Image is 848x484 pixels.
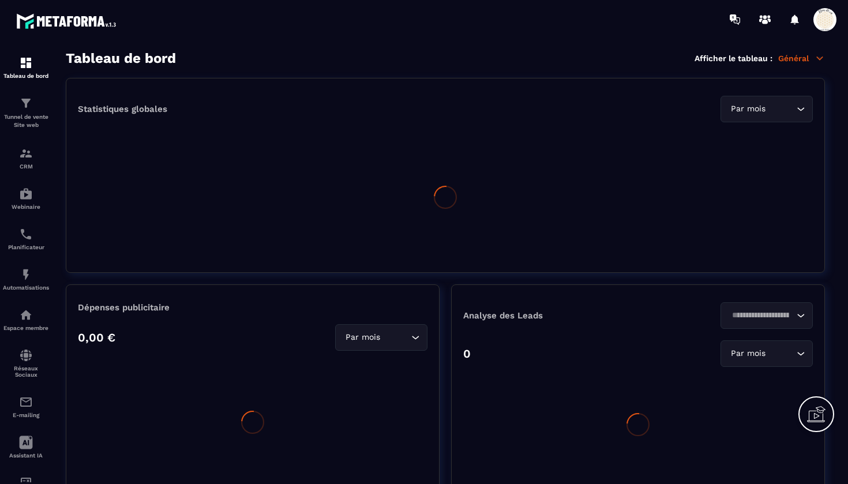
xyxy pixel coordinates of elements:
[382,331,408,344] input: Search for option
[695,54,772,63] p: Afficher le tableau :
[19,308,33,322] img: automations
[3,259,49,299] a: automationsautomationsAutomatisations
[3,340,49,387] a: social-networksocial-networkRéseaux Sociaux
[3,204,49,210] p: Webinaire
[66,50,176,66] h3: Tableau de bord
[3,412,49,418] p: E-mailing
[721,96,813,122] div: Search for option
[3,299,49,340] a: automationsautomationsEspace membre
[768,103,794,115] input: Search for option
[78,331,115,344] p: 0,00 €
[78,302,427,313] p: Dépenses publicitaire
[3,452,49,459] p: Assistant IA
[78,104,167,114] p: Statistiques globales
[3,427,49,467] a: Assistant IA
[463,347,471,361] p: 0
[463,310,638,321] p: Analyse des Leads
[3,73,49,79] p: Tableau de bord
[3,219,49,259] a: schedulerschedulerPlanificateur
[3,113,49,129] p: Tunnel de vente Site web
[728,103,768,115] span: Par mois
[335,324,427,351] div: Search for option
[3,138,49,178] a: formationformationCRM
[19,395,33,409] img: email
[19,147,33,160] img: formation
[3,387,49,427] a: emailemailE-mailing
[778,53,825,63] p: Général
[3,47,49,88] a: formationformationTableau de bord
[3,163,49,170] p: CRM
[728,347,768,360] span: Par mois
[3,88,49,138] a: formationformationTunnel de vente Site web
[16,10,120,32] img: logo
[3,325,49,331] p: Espace membre
[3,244,49,250] p: Planificateur
[19,348,33,362] img: social-network
[19,56,33,70] img: formation
[728,309,794,322] input: Search for option
[3,284,49,291] p: Automatisations
[19,187,33,201] img: automations
[19,227,33,241] img: scheduler
[721,302,813,329] div: Search for option
[19,96,33,110] img: formation
[3,365,49,378] p: Réseaux Sociaux
[19,268,33,282] img: automations
[3,178,49,219] a: automationsautomationsWebinaire
[343,331,382,344] span: Par mois
[768,347,794,360] input: Search for option
[721,340,813,367] div: Search for option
